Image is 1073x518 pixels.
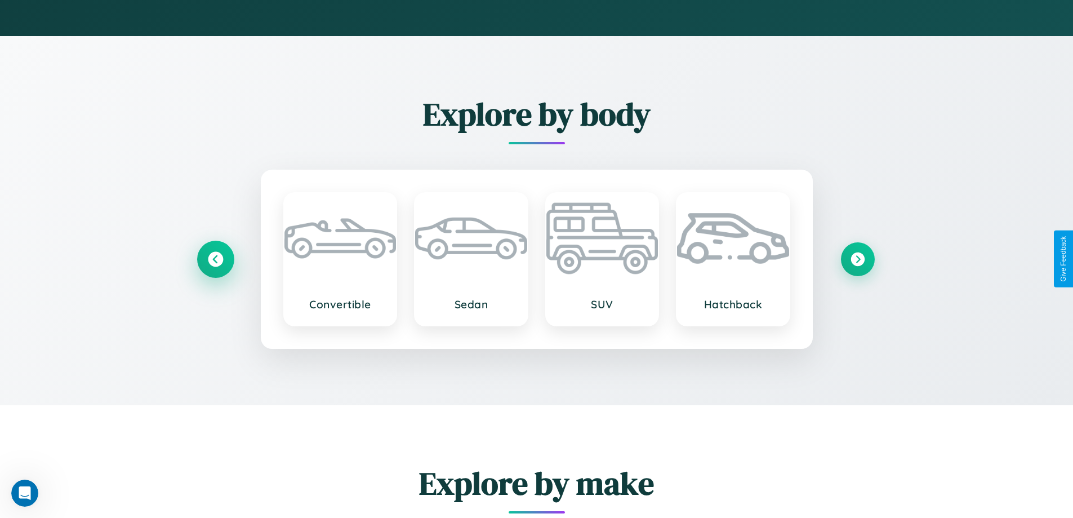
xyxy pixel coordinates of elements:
[296,298,385,311] h3: Convertible
[426,298,516,311] h3: Sedan
[688,298,778,311] h3: Hatchback
[1059,236,1067,282] div: Give Feedback
[11,480,38,507] iframe: Intercom live chat
[558,298,647,311] h3: SUV
[199,462,875,505] h2: Explore by make
[199,92,875,136] h2: Explore by body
